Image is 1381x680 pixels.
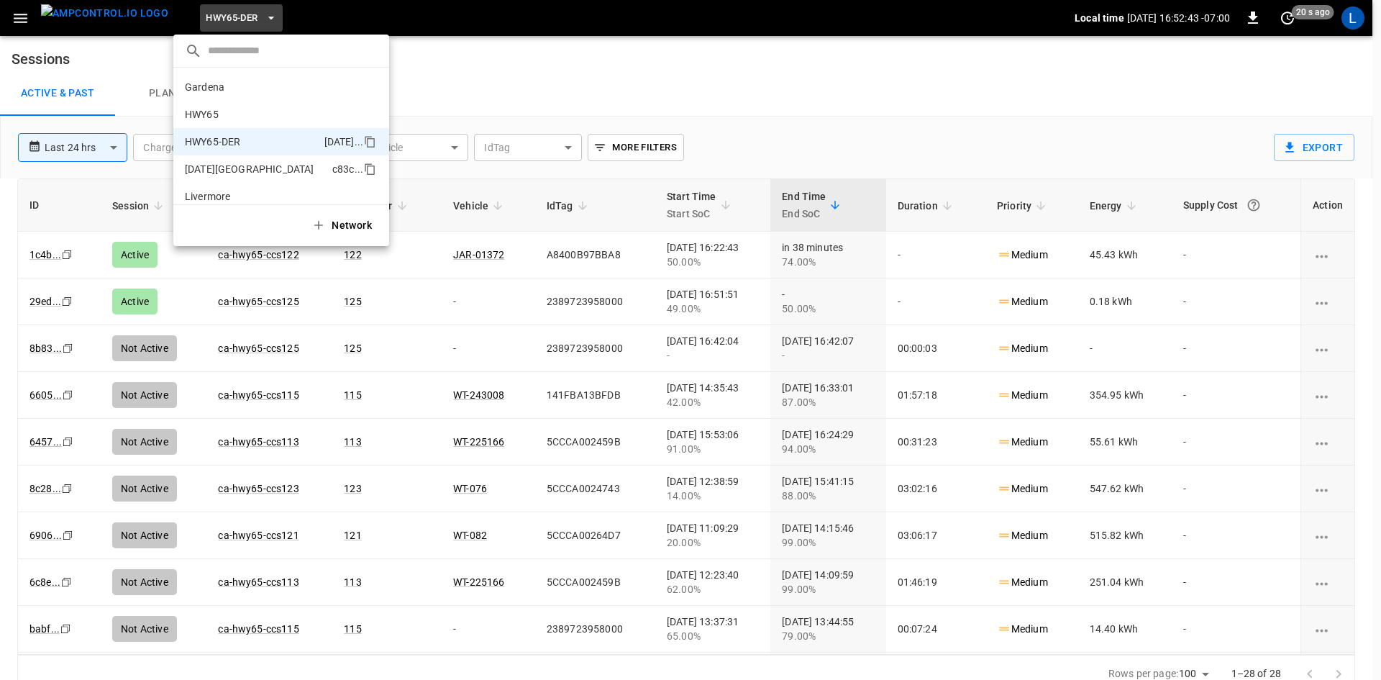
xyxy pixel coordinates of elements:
[303,211,383,240] button: Network
[185,162,327,176] p: [DATE][GEOGRAPHIC_DATA]
[363,133,378,150] div: copy
[185,80,326,94] p: Gardena
[363,160,378,178] div: copy
[185,189,327,204] p: Livermore
[185,107,327,122] p: HWY65
[185,135,319,149] p: HWY65-DER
